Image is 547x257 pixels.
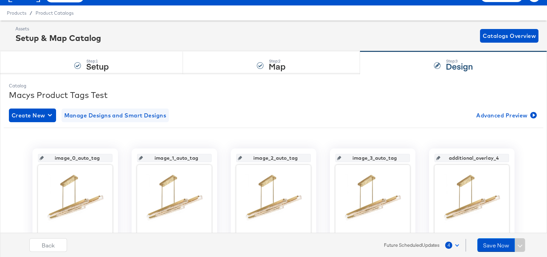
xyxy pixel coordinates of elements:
div: Assets [15,26,101,32]
button: Create New [9,109,56,122]
a: Product Catalogs [36,10,74,16]
span: / [26,10,36,16]
div: Macys Product Tags Test [9,89,538,101]
span: Future Scheduled Updates [384,242,440,248]
span: Advanced Preview [476,111,535,120]
span: Manage Designs and Smart Designs [64,111,166,120]
span: Products [7,10,26,16]
div: Step: 3 [446,59,473,63]
span: 4 [445,242,452,249]
div: Step: 1 [86,59,109,63]
strong: Map [269,60,285,72]
button: Catalogs Overview [480,29,538,43]
button: Save Now [477,238,515,252]
strong: Design [446,60,473,72]
div: Step: 2 [269,59,285,63]
span: Create New [12,111,53,120]
button: Back [29,238,67,252]
button: Manage Designs and Smart Designs [62,109,169,122]
button: Advanced Preview [473,109,538,122]
div: Setup & Map Catalog [15,32,101,44]
button: 4 [445,239,462,251]
strong: Setup [86,60,109,72]
div: Catalog [9,83,538,89]
span: Catalogs Overview [483,31,536,41]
